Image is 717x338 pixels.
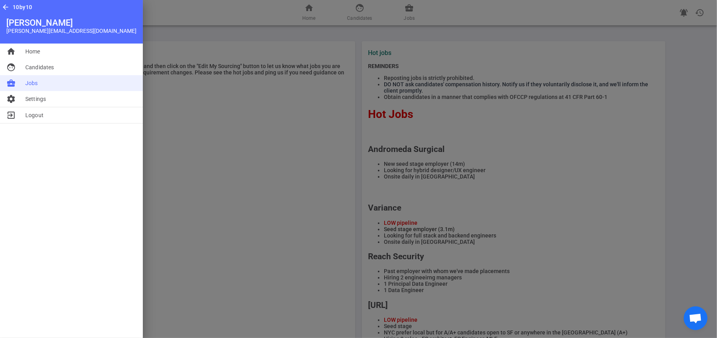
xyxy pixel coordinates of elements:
[6,63,16,72] span: face
[25,47,40,55] span: Home
[6,28,137,34] div: [PERSON_NAME][EMAIL_ADDRESS][DOMAIN_NAME]
[25,63,54,71] span: Candidates
[6,18,137,28] div: [PERSON_NAME]
[2,3,9,11] span: arrow_back
[6,110,16,120] span: exit_to_app
[25,79,38,87] span: Jobs
[6,78,16,88] span: business_center
[684,306,708,330] div: Open chat
[6,47,16,56] span: home
[25,95,46,103] span: Settings
[25,111,44,119] span: Logout
[6,94,16,104] span: settings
